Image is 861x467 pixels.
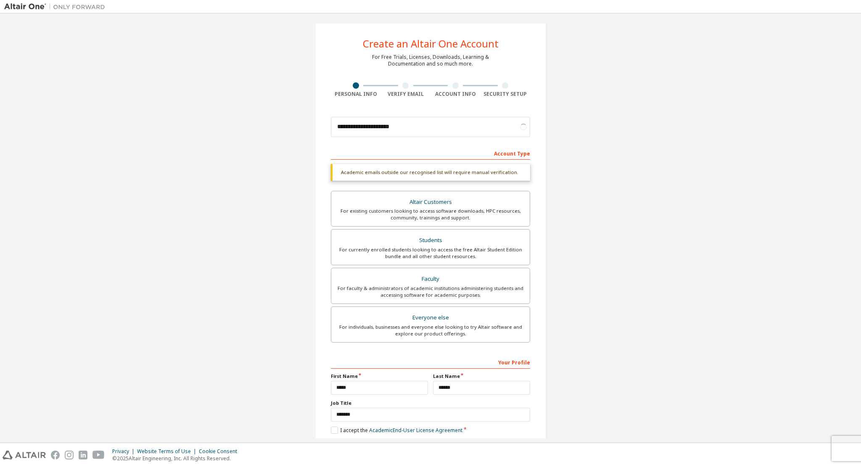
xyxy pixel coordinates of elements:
img: facebook.svg [51,451,60,459]
img: youtube.svg [92,451,105,459]
div: Academic emails outside our recognised list will require manual verification. [331,164,530,181]
img: linkedin.svg [79,451,87,459]
p: © 2025 Altair Engineering, Inc. All Rights Reserved. [112,455,242,462]
div: For currently enrolled students looking to access the free Altair Student Edition bundle and all ... [336,246,525,260]
div: Website Terms of Use [137,448,199,455]
div: Verify Email [381,91,431,98]
div: Everyone else [336,312,525,324]
div: For existing customers looking to access software downloads, HPC resources, community, trainings ... [336,208,525,221]
img: instagram.svg [65,451,74,459]
label: Job Title [331,400,530,406]
img: altair_logo.svg [3,451,46,459]
div: For faculty & administrators of academic institutions administering students and accessing softwa... [336,285,525,298]
div: Faculty [336,273,525,285]
div: Privacy [112,448,137,455]
div: Personal Info [331,91,381,98]
div: For Free Trials, Licenses, Downloads, Learning & Documentation and so much more. [372,54,489,67]
div: Your Profile [331,355,530,369]
img: Altair One [4,3,109,11]
label: Last Name [433,373,530,380]
div: Cookie Consent [199,448,242,455]
label: First Name [331,373,428,380]
div: For individuals, businesses and everyone else looking to try Altair software and explore our prod... [336,324,525,337]
div: Students [336,235,525,246]
div: Account Info [430,91,481,98]
a: Academic End-User License Agreement [369,427,462,434]
div: Create an Altair One Account [363,39,499,49]
div: Account Type [331,146,530,160]
div: Security Setup [481,91,531,98]
label: I accept the [331,427,462,434]
div: Altair Customers [336,196,525,208]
